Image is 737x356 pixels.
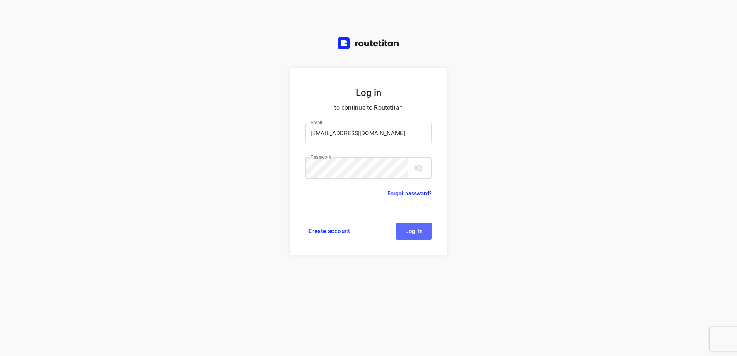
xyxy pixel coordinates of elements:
img: Routetitan [338,37,399,49]
button: toggle password visibility [411,160,426,176]
p: to continue to Routetitan [305,102,432,113]
h5: Log in [305,86,432,99]
a: Forgot password? [387,189,432,198]
span: Create account [308,228,350,234]
a: Routetitan [338,37,399,51]
span: Log in [405,228,422,234]
button: Log in [396,223,432,240]
a: Create account [305,223,353,240]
